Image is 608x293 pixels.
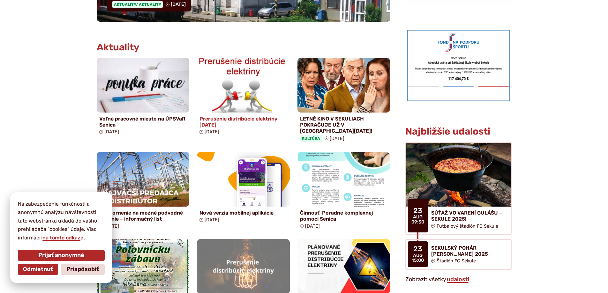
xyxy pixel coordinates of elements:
[18,264,58,275] button: Odmietnuť
[97,152,190,231] a: Upozornenie na možné podvodné konanie – informačný list [DATE]
[305,223,320,229] span: [DATE]
[171,2,186,7] span: [DATE]
[99,116,187,128] h4: Voľné pracovné miesto na ÚPSVaR Senica
[405,28,511,103] img: draha.png
[66,266,99,273] span: Prispôsobiť
[437,223,498,229] span: Futbalový štadión FC Sekule
[197,152,290,225] a: Nová verzia mobilnej aplikácie [DATE]
[112,1,163,8] span: Aktuality
[99,210,187,222] h4: Upozornenie na možné podvodné konanie – informačný list
[197,58,290,137] a: Prerušenie distribúcie elektriny [DATE] [DATE]
[300,116,388,134] h4: LETNÉ KINO V SEKULIACH POKRAČUJE UŽ V [GEOGRAPHIC_DATA][DATE]!
[431,210,505,222] h4: SÚŤAŽ VO VARENÍ GULÁŠU – SEKULE 2025!
[136,2,161,7] span: / Aktuality
[42,235,84,241] a: na tomto odkaze
[405,126,490,137] h3: Najbližšie udalosti
[297,58,390,144] a: LETNÉ KINO V SEKULIACH POKRAČUJE UŽ V [GEOGRAPHIC_DATA][DATE]! Kultúra [DATE]
[38,252,84,259] span: Prijať anonymné
[446,276,470,283] a: Zobraziť všetky udalosti
[300,210,388,222] h4: Činnosť Poradne komplexnej pomoci Senica
[199,116,287,128] h4: Prerušenie distribúcie elektriny [DATE]
[97,42,139,53] h3: Aktuality
[405,239,511,270] a: SEKULSKÝ POHÁR [PERSON_NAME] 2025 Štadión FC Sekule 23 aug 15:00
[97,58,190,137] a: Voľné pracovné miesto na ÚPSVaR Senica [DATE]
[104,129,119,135] span: [DATE]
[18,200,105,242] p: Na zabezpečenie funkčnosti a anonymnú analýzu návštevnosti táto webstránka ukladá do vášho prehli...
[411,215,424,220] span: aug
[18,250,105,261] button: Prijať anonymné
[405,275,511,284] p: Zobraziť všetky
[199,210,287,216] h4: Nová verzia mobilnej aplikácie
[23,266,53,273] span: Odmietnuť
[205,217,219,223] span: [DATE]
[411,220,424,225] span: 09:30
[330,136,344,141] span: [DATE]
[297,152,390,231] a: Činnosť Poradne komplexnej pomoci Senica [DATE]
[205,129,219,135] span: [DATE]
[61,264,105,275] button: Prispôsobiť
[405,142,511,235] a: SÚŤAŽ VO VARENÍ GULÁŠU – SEKULE 2025! Futbalový štadión FC Sekule 23 aug 09:30
[300,135,322,142] span: Kultúra
[411,207,424,215] span: 23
